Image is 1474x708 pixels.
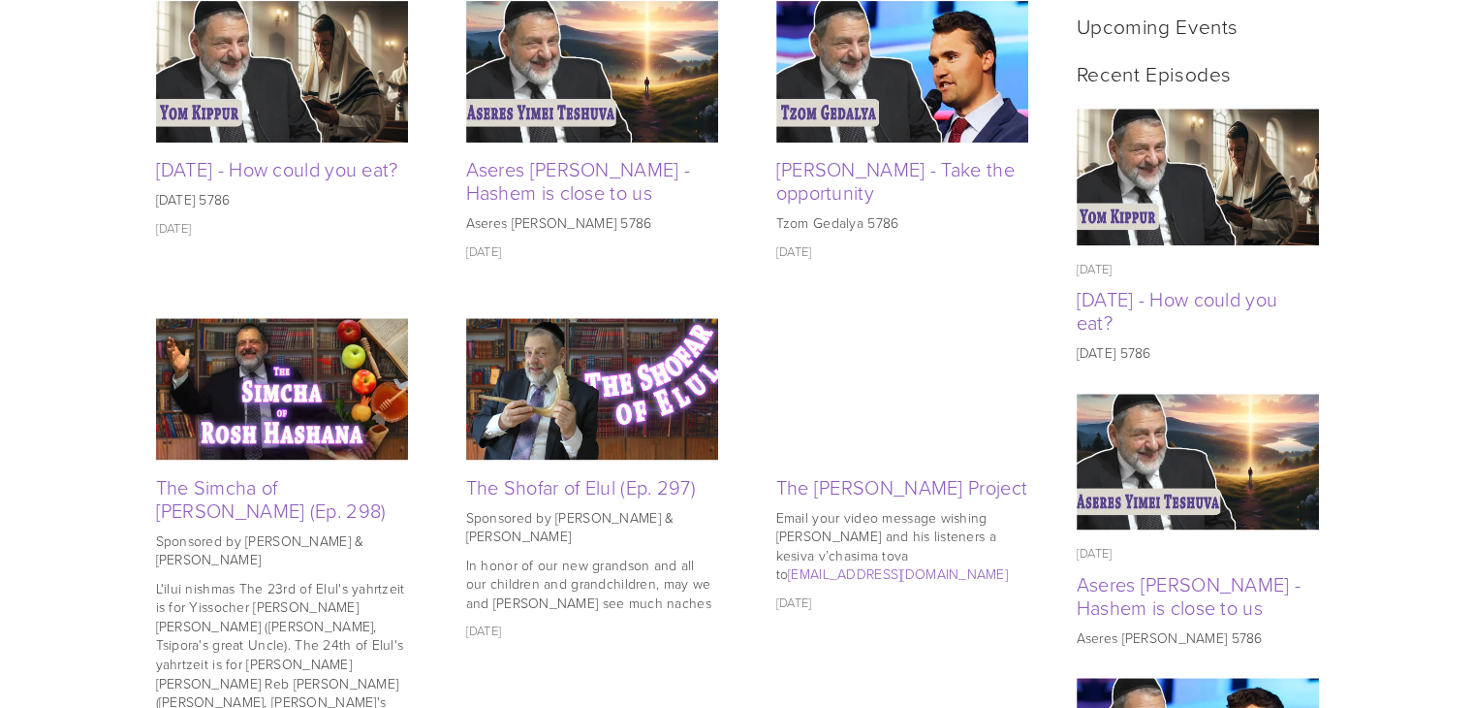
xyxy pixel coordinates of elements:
[156,155,398,182] a: [DATE] - How could you eat?
[1077,14,1319,38] h2: Upcoming Events
[776,155,1015,206] a: [PERSON_NAME] - Take the opportunity
[466,1,718,143] img: Aseres Yimei Teshuva - Hashem is close to us
[776,213,1028,233] p: Tzom Gedalya 5786
[1077,61,1319,85] h2: Recent Episodes
[1077,260,1113,277] time: [DATE]
[156,531,408,569] p: Sponsored by [PERSON_NAME] & [PERSON_NAME]
[156,219,192,237] time: [DATE]
[1077,285,1278,336] a: [DATE] - How could you eat?
[156,473,387,524] a: The Simcha of [PERSON_NAME] (Ep. 298)
[466,622,502,639] time: [DATE]
[1077,343,1319,363] p: [DATE] 5786
[466,473,696,500] a: The Shofar of Elul (Ep. 297)
[156,190,408,209] p: [DATE] 5786
[776,508,1028,584] p: Email your video message wishing [PERSON_NAME] and his listeners a kesiva v’chasima tova to
[1077,394,1319,531] a: Aseres Yimei Teshuva - Hashem is close to us
[1077,109,1319,245] a: Yom Kippur - How could you eat?
[1076,109,1319,245] img: Yom Kippur - How could you eat?
[776,594,812,611] time: [DATE]
[466,508,718,546] p: Sponsored by [PERSON_NAME] & [PERSON_NAME]
[1077,570,1302,621] a: Aseres [PERSON_NAME] - Hashem is close to us
[466,155,691,206] a: Aseres [PERSON_NAME] - Hashem is close to us
[156,318,408,460] img: The Simcha of Rosh Hashana (Ep. 298)
[466,213,718,233] p: Aseres [PERSON_NAME] 5786
[156,1,408,143] img: Yom Kippur - How could you eat?
[776,473,1028,500] a: The [PERSON_NAME] Project
[466,318,718,460] img: The Shofar of Elul (Ep. 297)
[776,318,1028,460] a: The Rabbi Orlofsky Rosh Hashana Project
[1077,544,1113,562] time: [DATE]
[466,242,502,260] time: [DATE]
[776,242,812,260] time: [DATE]
[1076,394,1319,531] img: Aseres Yimei Teshuva - Hashem is close to us
[788,564,1008,583] a: [EMAIL_ADDRESS][DOMAIN_NAME]
[776,1,1028,143] img: Tzom Gedalya - Take the opportunity
[1077,628,1319,648] p: Aseres [PERSON_NAME] 5786
[466,556,718,613] p: In honor of our new grandson and all our children and grandchildren, may we and [PERSON_NAME] see...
